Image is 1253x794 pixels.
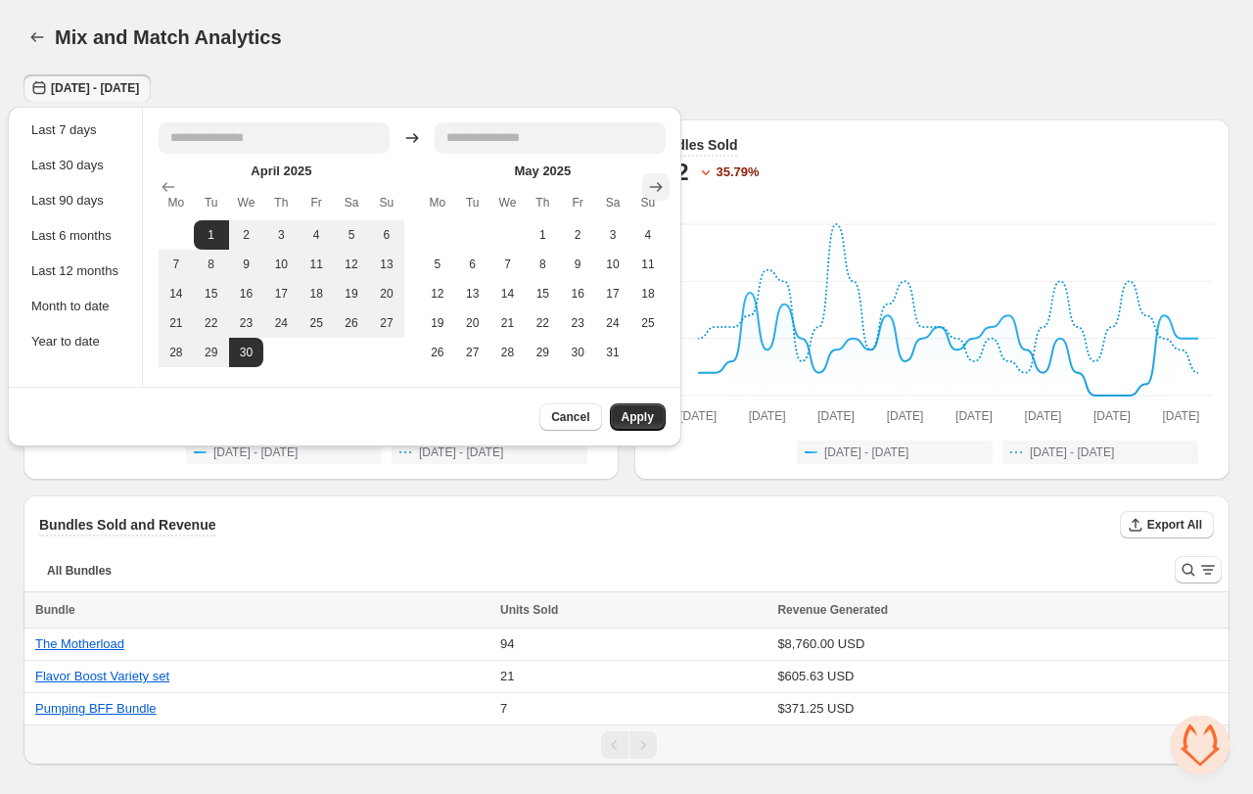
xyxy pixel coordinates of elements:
[194,220,229,250] button: Start of range Monday April 1 2025
[23,74,151,102] button: [DATE] - [DATE]
[490,185,526,220] th: Wednesday
[824,444,908,460] span: [DATE] - [DATE]
[35,600,488,620] div: Bundle
[299,185,334,220] th: Friday
[159,279,194,308] button: Sunday April 14 2025
[716,163,759,182] h2: 35.79 %
[31,120,118,140] div: Last 7 days
[51,80,139,96] span: [DATE] - [DATE]
[610,403,666,431] button: Apply
[630,185,666,220] th: Sunday
[1120,511,1214,538] button: Export All
[194,185,229,220] th: Tuesday
[777,669,854,683] span: $605.63 USD
[595,308,630,338] button: Friday May 24 2025
[263,250,299,279] button: Wednesday April 10 2025
[595,220,630,250] button: Friday May 3 2025
[334,308,369,338] button: Friday April 26 2025
[749,409,786,423] text: [DATE]
[595,185,630,220] th: Saturday
[263,308,299,338] button: Wednesday April 24 2025
[31,226,118,246] div: Last 6 months
[31,332,118,351] div: Year to date
[595,250,630,279] button: Friday May 10 2025
[1093,409,1131,423] text: [DATE]
[229,220,264,250] button: Tuesday April 2 2025
[797,441,993,464] button: [DATE] - [DATE]
[420,250,455,279] button: Sunday May 5 2025
[455,185,490,220] th: Tuesday
[39,515,215,535] h3: Bundles Sold and Revenue
[642,173,670,201] button: Show next month, June 2025
[263,185,299,220] th: Thursday
[455,279,490,308] button: Monday May 13 2025
[525,308,560,338] button: Wednesday May 22 2025
[490,308,526,338] button: Tuesday May 21 2025
[369,220,404,250] button: Saturday April 6 2025
[777,600,907,620] button: Revenue Generated
[560,250,595,279] button: Thursday May 9 2025
[1147,517,1202,533] span: Export All
[31,191,118,210] div: Last 90 days
[194,338,229,367] button: Monday April 29 2025
[650,135,737,155] h3: Bundles Sold
[159,338,194,367] button: Sunday April 28 2025
[630,279,666,308] button: Saturday May 18 2025
[1175,556,1222,584] button: Search and filter results
[31,297,118,316] div: Month to date
[500,701,507,716] span: 7
[1171,716,1230,774] div: Open chat
[455,308,490,338] button: Monday May 20 2025
[23,724,1230,765] nav: Pagination
[263,220,299,250] button: Wednesday April 3 2025
[334,250,369,279] button: Friday April 12 2025
[31,261,118,281] div: Last 12 months
[229,250,264,279] button: Tuesday April 9 2025
[525,220,560,250] button: Wednesday May 1 2025
[229,279,264,308] button: Tuesday April 16 2025
[55,25,282,49] h1: Mix and Match Analytics
[525,338,560,367] button: Wednesday May 29 2025
[369,250,404,279] button: Saturday April 13 2025
[490,250,526,279] button: Tuesday May 7 2025
[420,338,455,367] button: Sunday May 26 2025
[955,409,993,423] text: [DATE]
[551,409,589,425] span: Cancel
[560,308,595,338] button: Thursday May 23 2025
[1162,409,1199,423] text: [DATE]
[887,409,924,423] text: [DATE]
[560,338,595,367] button: Thursday May 30 2025
[263,279,299,308] button: Wednesday April 17 2025
[500,600,558,620] span: Units Sold
[420,185,455,220] th: Monday
[525,279,560,308] button: Wednesday May 15 2025
[455,338,490,367] button: Monday May 27 2025
[334,185,369,220] th: Saturday
[1030,444,1114,460] span: [DATE] - [DATE]
[777,701,854,716] span: $371.25 USD
[229,308,264,338] button: Tuesday April 23 2025
[630,308,666,338] button: Saturday May 25 2025
[159,250,194,279] button: Sunday April 7 2025
[299,220,334,250] button: Thursday April 4 2025
[490,279,526,308] button: Tuesday May 14 2025
[35,636,124,651] button: The Motherload
[155,173,182,201] button: Show previous month, March 2025
[777,600,888,620] span: Revenue Generated
[777,636,864,651] span: $8,760.00 USD
[194,308,229,338] button: Monday April 22 2025
[159,185,194,220] th: Monday
[560,185,595,220] th: Friday
[525,185,560,220] th: Thursday
[500,636,514,651] span: 94
[47,563,112,579] span: All Bundles
[194,279,229,308] button: Monday April 15 2025
[539,403,601,431] button: Cancel
[595,279,630,308] button: Friday May 17 2025
[560,279,595,308] button: Thursday May 16 2025
[35,701,157,716] button: Pumping BFF Bundle
[500,669,514,683] span: 21
[194,250,229,279] button: Monday April 8 2025
[420,162,666,185] caption: May 2025
[500,600,578,620] button: Units Sold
